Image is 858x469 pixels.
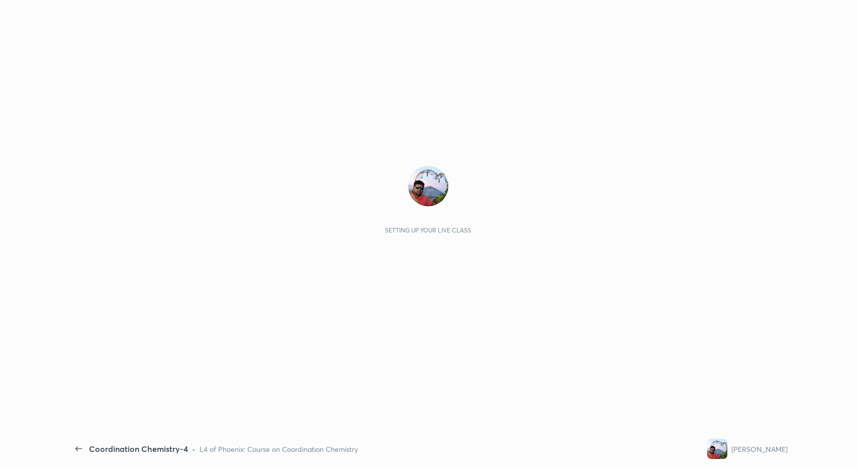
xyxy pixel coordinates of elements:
[408,166,448,206] img: 3c7343b40a974c3a81513695108721db.14372356_
[89,443,188,455] div: Coordination Chemistry-4
[385,226,471,234] div: Setting up your live class
[731,444,788,454] div: [PERSON_NAME]
[200,444,358,454] div: L4 of Phoenix: Course on Coordination Chemistry
[707,439,727,459] img: 3c7343b40a974c3a81513695108721db.14372356_
[192,444,196,454] div: •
